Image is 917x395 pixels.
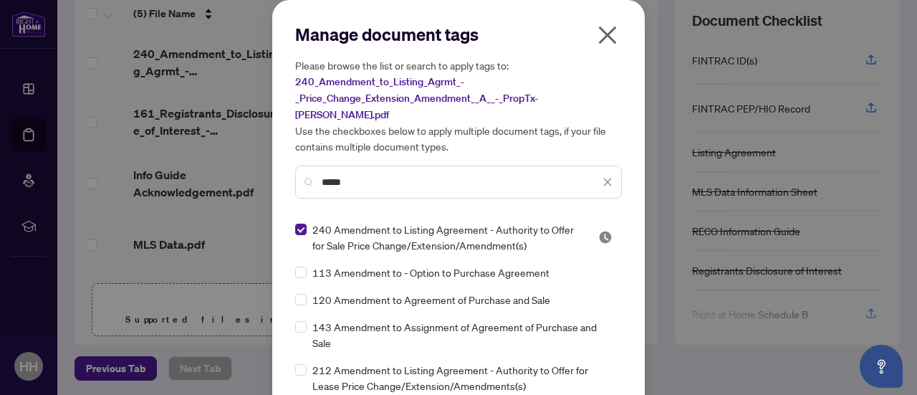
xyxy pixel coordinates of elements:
[295,57,622,154] h5: Please browse the list or search to apply tags to: Use the checkboxes below to apply multiple doc...
[312,292,550,308] span: 120 Amendment to Agreement of Purchase and Sale
[602,177,613,187] span: close
[596,24,619,47] span: close
[598,230,613,244] span: Pending Review
[312,265,549,280] span: 113 Amendment to - Option to Purchase Agreement
[312,319,613,351] span: 143 Amendment to Assignment of Agreement of Purchase and Sale
[860,345,903,388] button: Open asap
[312,222,581,253] span: 240 Amendment to Listing Agreement - Authority to Offer for Sale Price Change/Extension/Amendment(s)
[312,362,613,394] span: 212 Amendment to Listing Agreement - Authority to Offer for Lease Price Change/Extension/Amendmen...
[598,230,613,244] img: status
[295,75,538,121] span: 240_Amendment_to_Listing_Agrmt_-_Price_Change_Extension_Amendment__A__-_PropTx-[PERSON_NAME].pdf
[295,23,622,46] h2: Manage document tags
